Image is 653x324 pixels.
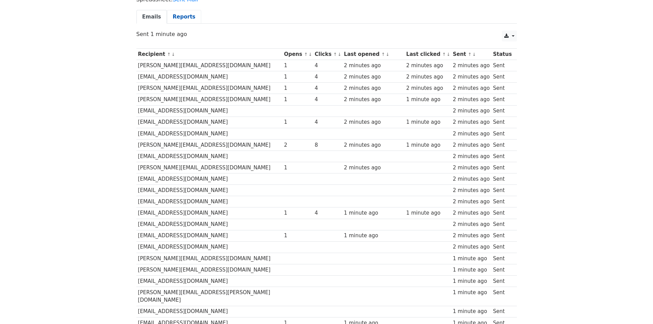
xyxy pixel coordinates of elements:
[136,253,282,264] td: [PERSON_NAME][EMAIL_ADDRESS][DOMAIN_NAME]
[136,60,282,71] td: [PERSON_NAME][EMAIL_ADDRESS][DOMAIN_NAME]
[284,232,311,240] div: 1
[136,287,282,306] td: [PERSON_NAME][EMAIL_ADDRESS][PERSON_NAME][DOMAIN_NAME]
[136,241,282,253] td: [EMAIL_ADDRESS][DOMAIN_NAME]
[342,49,405,60] th: Last opened
[453,220,490,228] div: 2 minutes ago
[344,84,403,92] div: 2 minutes ago
[282,49,313,60] th: Opens
[315,96,341,104] div: 4
[315,209,341,217] div: 4
[136,264,282,275] td: [PERSON_NAME][EMAIL_ADDRESS][DOMAIN_NAME]
[136,71,282,83] td: [EMAIL_ADDRESS][DOMAIN_NAME]
[315,141,341,149] div: 8
[344,209,403,217] div: 1 minute ago
[404,49,451,60] th: Last clicked
[136,207,282,219] td: [EMAIL_ADDRESS][DOMAIN_NAME]
[491,128,513,139] td: Sent
[453,232,490,240] div: 2 minutes ago
[491,306,513,317] td: Sent
[315,73,341,81] div: 4
[491,60,513,71] td: Sent
[344,96,403,104] div: 2 minutes ago
[619,291,653,324] iframe: Chat Widget
[136,162,282,173] td: [PERSON_NAME][EMAIL_ADDRESS][DOMAIN_NAME]
[442,52,446,57] a: ↑
[136,31,517,38] p: Sent 1 minute ago
[136,196,282,207] td: [EMAIL_ADDRESS][DOMAIN_NAME]
[491,151,513,162] td: Sent
[491,83,513,94] td: Sent
[338,52,341,57] a: ↓
[333,52,337,57] a: ↑
[136,10,167,24] a: Emails
[284,141,311,149] div: 2
[284,118,311,126] div: 1
[284,209,311,217] div: 1
[304,52,308,57] a: ↑
[344,232,403,240] div: 1 minute ago
[491,105,513,117] td: Sent
[136,105,282,117] td: [EMAIL_ADDRESS][DOMAIN_NAME]
[284,73,311,81] div: 1
[136,128,282,139] td: [EMAIL_ADDRESS][DOMAIN_NAME]
[344,141,403,149] div: 2 minutes ago
[136,94,282,105] td: [PERSON_NAME][EMAIL_ADDRESS][DOMAIN_NAME]
[453,209,490,217] div: 2 minutes ago
[136,306,282,317] td: [EMAIL_ADDRESS][DOMAIN_NAME]
[491,264,513,275] td: Sent
[167,10,201,24] a: Reports
[344,73,403,81] div: 2 minutes ago
[491,185,513,196] td: Sent
[491,230,513,241] td: Sent
[453,243,490,251] div: 2 minutes ago
[315,84,341,92] div: 4
[453,118,490,126] div: 2 minutes ago
[284,62,311,70] div: 1
[619,291,653,324] div: 聊天小工具
[453,84,490,92] div: 2 minutes ago
[491,241,513,253] td: Sent
[136,49,282,60] th: Recipient
[491,275,513,287] td: Sent
[468,52,472,57] a: ↑
[136,139,282,151] td: [PERSON_NAME][EMAIL_ADDRESS][DOMAIN_NAME]
[406,62,449,70] div: 2 minutes ago
[136,185,282,196] td: [EMAIL_ADDRESS][DOMAIN_NAME]
[136,151,282,162] td: [EMAIL_ADDRESS][DOMAIN_NAME]
[491,117,513,128] td: Sent
[491,207,513,219] td: Sent
[284,164,311,172] div: 1
[284,96,311,104] div: 1
[491,219,513,230] td: Sent
[453,153,490,160] div: 2 minutes ago
[453,107,490,115] div: 2 minutes ago
[406,96,449,104] div: 1 minute ago
[491,196,513,207] td: Sent
[491,71,513,83] td: Sent
[313,49,342,60] th: Clicks
[453,277,490,285] div: 1 minute ago
[344,164,403,172] div: 2 minutes ago
[453,164,490,172] div: 2 minutes ago
[453,62,490,70] div: 2 minutes ago
[453,96,490,104] div: 2 minutes ago
[344,62,403,70] div: 2 minutes ago
[451,49,491,60] th: Sent
[136,117,282,128] td: [EMAIL_ADDRESS][DOMAIN_NAME]
[447,52,450,57] a: ↓
[453,175,490,183] div: 2 minutes ago
[167,52,171,57] a: ↑
[381,52,385,57] a: ↑
[284,84,311,92] div: 1
[453,255,490,263] div: 1 minute ago
[453,73,490,81] div: 2 minutes ago
[406,73,449,81] div: 2 minutes ago
[453,130,490,138] div: 2 minutes ago
[491,253,513,264] td: Sent
[491,287,513,306] td: Sent
[171,52,175,57] a: ↓
[472,52,476,57] a: ↓
[136,83,282,94] td: [PERSON_NAME][EMAIL_ADDRESS][DOMAIN_NAME]
[386,52,389,57] a: ↓
[406,209,449,217] div: 1 minute ago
